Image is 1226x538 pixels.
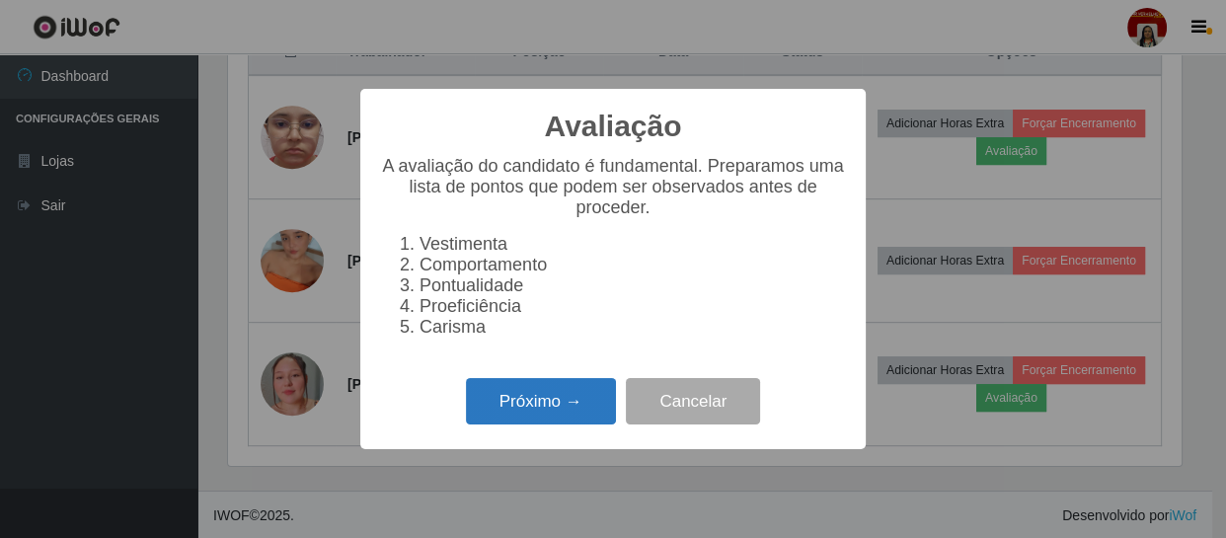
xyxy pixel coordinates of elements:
[420,234,846,255] li: Vestimenta
[545,109,682,144] h2: Avaliação
[420,317,846,338] li: Carisma
[626,378,760,424] button: Cancelar
[420,275,846,296] li: Pontualidade
[420,255,846,275] li: Comportamento
[420,296,846,317] li: Proeficiência
[466,378,616,424] button: Próximo →
[380,156,846,218] p: A avaliação do candidato é fundamental. Preparamos uma lista de pontos que podem ser observados a...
